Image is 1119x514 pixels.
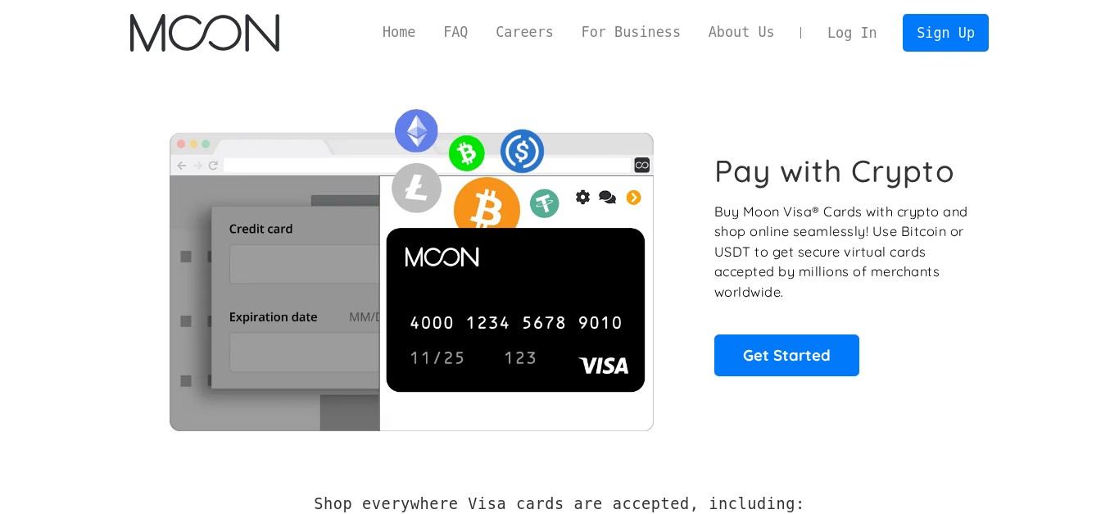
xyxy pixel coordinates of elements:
[429,22,482,43] a: FAQ
[314,495,804,513] h2: Shop everywhere Visa cards are accepted, including:
[903,14,988,51] a: Sign Up
[130,98,691,430] img: Moon Cards let you spend your crypto anywhere Visa is accepted.
[482,22,567,43] a: Careers
[714,334,859,375] a: Get Started
[369,22,429,43] a: Home
[714,202,971,302] p: Buy Moon Visa® Cards with crypto and shop online seamlessly! Use Bitcoin or USDT to get secure vi...
[813,15,890,51] a: Log In
[130,14,279,52] a: home
[714,152,955,189] h1: Pay with Crypto
[695,22,789,43] a: About Us
[130,14,279,52] img: Moon Logo
[568,22,695,43] a: For Business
